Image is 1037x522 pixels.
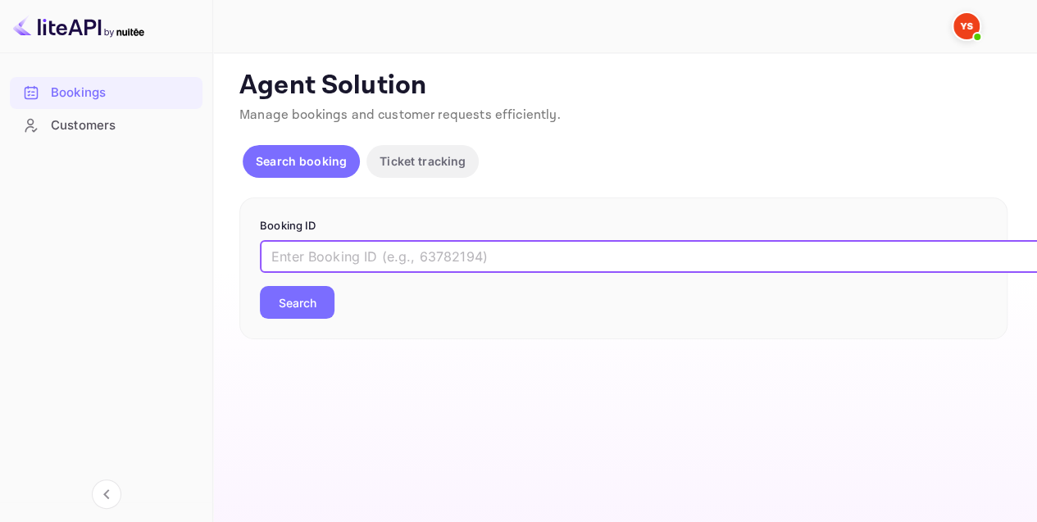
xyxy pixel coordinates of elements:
div: Bookings [10,77,202,109]
button: Collapse navigation [92,479,121,509]
button: Search [260,286,334,319]
p: Agent Solution [239,70,1007,102]
div: Customers [10,110,202,142]
a: Customers [10,110,202,140]
p: Search booking [256,152,347,170]
img: LiteAPI logo [13,13,144,39]
img: Yandex Support [953,13,980,39]
p: Ticket tracking [380,152,466,170]
div: Customers [51,116,194,135]
a: Bookings [10,77,202,107]
p: Booking ID [260,218,987,234]
span: Manage bookings and customer requests efficiently. [239,107,561,124]
div: Bookings [51,84,194,102]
